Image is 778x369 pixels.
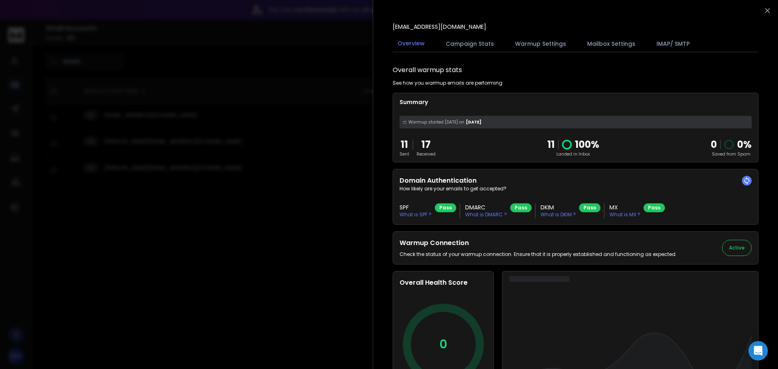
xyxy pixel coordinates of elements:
p: Check the status of your warmup connection. Ensure that it is properly established and functionin... [400,251,677,258]
h3: SPF [400,203,432,211]
p: 0 % [737,138,752,151]
button: Campaign Stats [441,35,499,53]
p: 100 % [575,138,599,151]
p: 11 [400,138,409,151]
h3: MX [609,203,640,211]
p: How likely are your emails to get accepted? [400,186,752,192]
div: Pass [643,203,665,212]
button: Overview [393,34,430,53]
p: 11 [547,138,555,151]
button: Warmup Settings [510,35,571,53]
p: 17 [417,138,436,151]
p: What is MX ? [609,211,640,218]
div: Open Intercom Messenger [748,341,768,360]
strong: 0 [711,138,717,151]
button: Active [722,240,752,256]
p: Summary [400,98,752,106]
p: 0 [439,337,447,352]
p: Received [417,151,436,157]
h2: Domain Authentication [400,176,752,186]
p: What is DMARC ? [465,211,507,218]
h1: Overall warmup stats [393,65,462,75]
span: Warmup started [DATE] on [408,119,464,125]
div: Pass [579,203,601,212]
button: IMAP/ SMTP [652,35,695,53]
h2: Warmup Connection [400,238,677,248]
p: See how you warmup emails are performing [393,80,502,86]
p: What is DKIM ? [541,211,576,218]
p: Sent [400,151,409,157]
p: Saved from Spam [711,151,752,157]
button: Mailbox Settings [582,35,640,53]
p: [EMAIL_ADDRESS][DOMAIN_NAME] [393,23,486,31]
h2: Overall Health Score [400,278,487,288]
p: What is SPF ? [400,211,432,218]
div: [DATE] [400,116,752,128]
p: Landed in Inbox [547,151,599,157]
div: Pass [435,203,456,212]
h3: DKIM [541,203,576,211]
div: Pass [510,203,532,212]
h3: DMARC [465,203,507,211]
